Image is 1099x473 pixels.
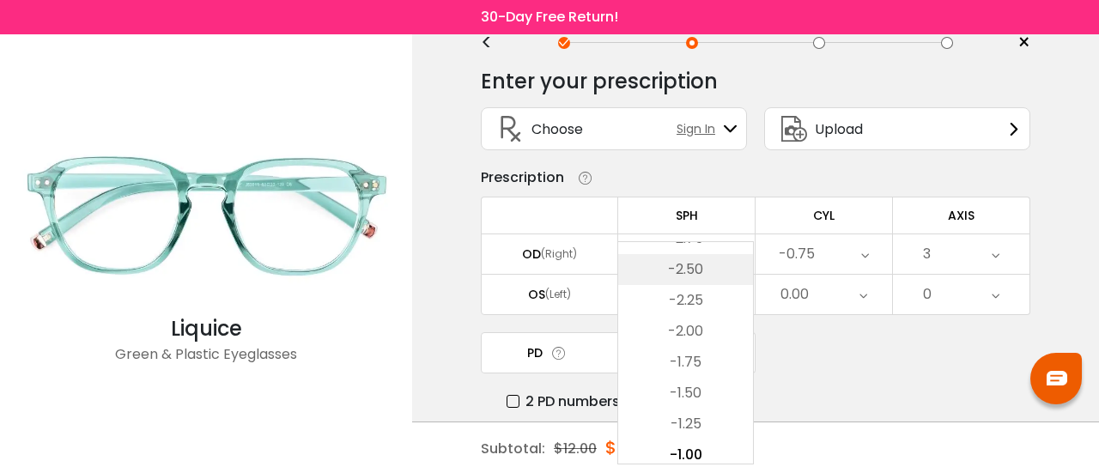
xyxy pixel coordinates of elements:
[618,197,756,233] td: SPH
[522,246,541,262] div: OD
[780,277,809,312] div: 0.00
[779,237,815,271] div: -0.75
[677,120,724,138] span: Sign In
[618,347,753,378] li: -1.75
[481,332,618,373] td: PD
[618,316,753,347] li: -2.00
[481,64,718,99] div: Enter your prescription
[618,285,753,316] li: -2.25
[481,36,507,50] div: <
[642,237,677,271] div: -2.25
[545,287,571,302] div: (Left)
[507,391,620,412] label: 2 PD numbers
[893,197,1030,233] td: AXIS
[531,118,583,140] span: Choose
[9,313,404,344] div: Liquice
[1005,30,1030,56] a: ×
[9,344,404,379] div: Green & Plastic Eyeglasses
[541,246,577,262] div: (Right)
[1047,371,1067,385] img: chat
[481,167,564,188] div: Prescription
[815,118,863,140] span: Upload
[923,237,931,271] div: 3
[605,422,648,472] div: $1.00
[618,409,753,440] li: -1.25
[923,277,932,312] div: 0
[618,254,753,285] li: -2.50
[9,116,404,313] img: Green Liquice - Plastic Eyeglasses
[528,287,545,302] div: OS
[618,378,753,409] li: -1.50
[618,440,753,470] li: -1.00
[756,197,893,233] td: CYL
[1017,30,1030,56] span: ×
